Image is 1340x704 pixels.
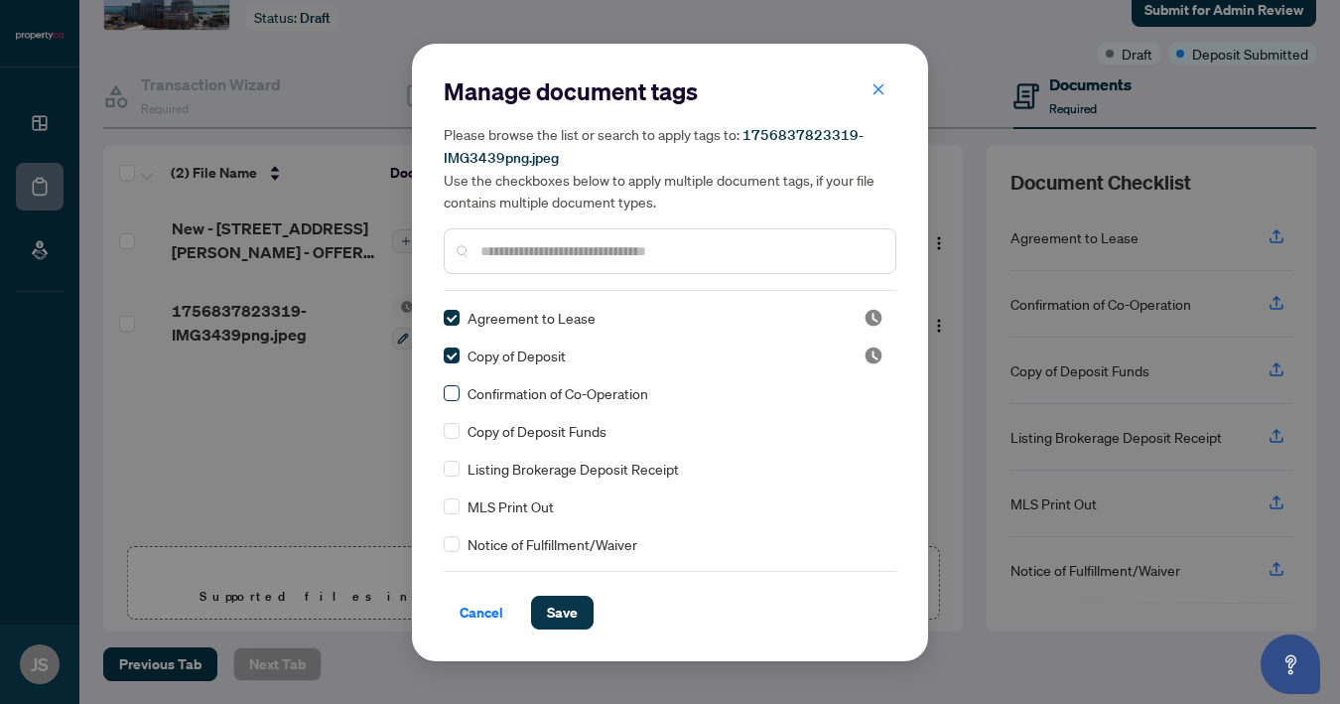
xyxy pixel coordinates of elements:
[864,308,883,328] span: Pending Review
[864,346,883,365] span: Pending Review
[1261,634,1320,694] button: Open asap
[468,345,566,366] span: Copy of Deposit
[468,495,554,517] span: MLS Print Out
[460,597,503,629] span: Cancel
[871,82,885,96] span: close
[468,458,679,480] span: Listing Brokerage Deposit Receipt
[444,596,519,630] button: Cancel
[444,126,864,167] span: 1756837823319-IMG3439png.jpeg
[864,308,883,328] img: status
[444,123,896,212] h5: Please browse the list or search to apply tags to: Use the checkboxes below to apply multiple doc...
[468,307,596,329] span: Agreement to Lease
[531,596,594,630] button: Save
[468,382,648,404] span: Confirmation of Co-Operation
[864,346,883,365] img: status
[468,420,606,442] span: Copy of Deposit Funds
[468,533,637,555] span: Notice of Fulfillment/Waiver
[444,75,896,107] h2: Manage document tags
[547,597,578,629] span: Save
